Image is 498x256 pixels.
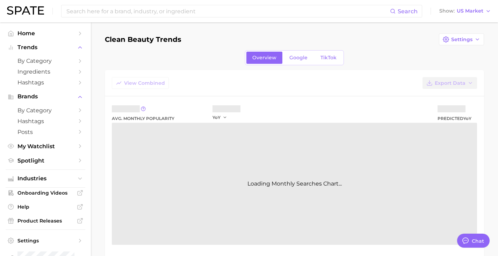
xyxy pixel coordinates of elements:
[112,114,174,123] div: Avg. Monthly Popularity
[6,235,85,246] a: Settings
[112,123,477,245] div: Loading Monthly Searches Chart...
[124,80,165,86] span: View Combined
[423,77,477,89] button: Export Data
[17,79,73,86] span: Hashtags
[289,55,308,61] span: Google
[17,175,73,182] span: Industries
[17,118,73,125] span: Hashtags
[17,218,73,224] span: Product Releases
[17,143,73,150] span: My Watchlist
[320,55,337,61] span: TikTok
[6,42,85,53] button: Trends
[17,204,73,210] span: Help
[451,37,472,43] span: Settings
[17,129,73,135] span: Posts
[17,44,73,51] span: Trends
[7,6,44,15] img: SPATE
[17,190,73,196] span: Onboarding Videos
[6,141,85,152] a: My Watchlist
[17,68,73,75] span: Ingredients
[252,55,276,61] span: Overview
[6,155,85,166] a: Spotlight
[212,114,221,120] span: YoY
[315,52,342,64] a: TikTok
[463,116,471,121] span: YoY
[17,58,73,64] span: by Category
[17,107,73,114] span: by Category
[112,77,169,89] button: View Combined
[6,66,85,77] a: Ingredients
[17,93,73,100] span: Brands
[283,52,313,64] a: Google
[435,80,465,86] span: Export Data
[6,188,85,198] a: Onboarding Videos
[6,91,85,102] button: Brands
[6,202,85,212] a: Help
[6,216,85,226] a: Product Releases
[6,173,85,184] button: Industries
[246,52,282,64] a: Overview
[6,55,85,66] a: by Category
[438,7,493,16] button: ShowUS Market
[105,36,181,43] h1: clean beauty trends
[6,116,85,127] a: Hashtags
[66,5,390,17] input: Search here for a brand, industry, or ingredient
[17,238,73,244] span: Settings
[6,127,85,137] a: Posts
[6,77,85,88] a: Hashtags
[457,9,483,13] span: US Market
[398,8,418,15] span: Search
[439,33,484,45] button: Settings
[6,28,85,39] a: Home
[17,157,73,164] span: Spotlight
[439,9,455,13] span: Show
[212,114,228,120] button: YoY
[17,30,73,37] span: Home
[6,105,85,116] a: by Category
[438,114,471,123] span: Predicted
